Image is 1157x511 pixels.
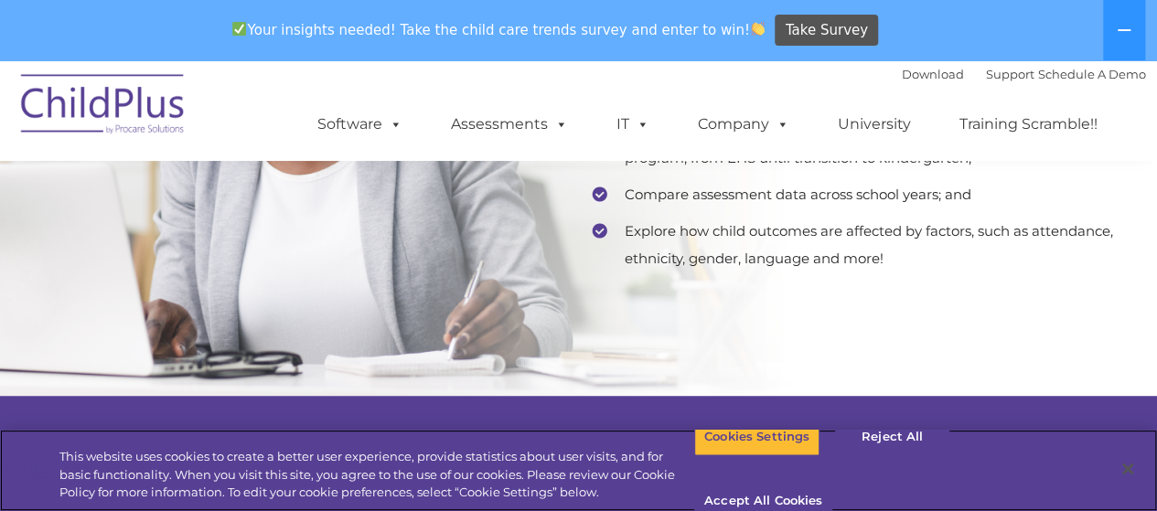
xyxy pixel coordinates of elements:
[593,181,1132,208] li: Compare assessment data across school years; and
[12,61,195,153] img: ChildPlus by Procare Solutions
[232,22,246,36] img: ✅
[751,22,765,36] img: 👏
[59,448,694,502] div: This website uses cookies to create a better user experience, provide statistics about user visit...
[820,106,929,143] a: University
[941,106,1116,143] a: Training Scramble!!
[680,106,808,143] a: Company
[299,106,421,143] a: Software
[598,106,668,143] a: IT
[986,67,1034,81] a: Support
[433,106,586,143] a: Assessments
[902,67,1146,81] font: |
[1108,449,1148,489] button: Close
[694,418,820,456] button: Cookies Settings
[225,12,773,48] span: Your insights needed! Take the child care trends survey and enter to win!
[786,15,868,47] span: Take Survey
[1038,67,1146,81] a: Schedule A Demo
[902,67,964,81] a: Download
[775,15,878,47] a: Take Survey
[835,418,949,456] button: Reject All
[593,218,1132,272] li: Explore how child outcomes are affected by factors, such as attendance, ethnicity, gender, langua...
